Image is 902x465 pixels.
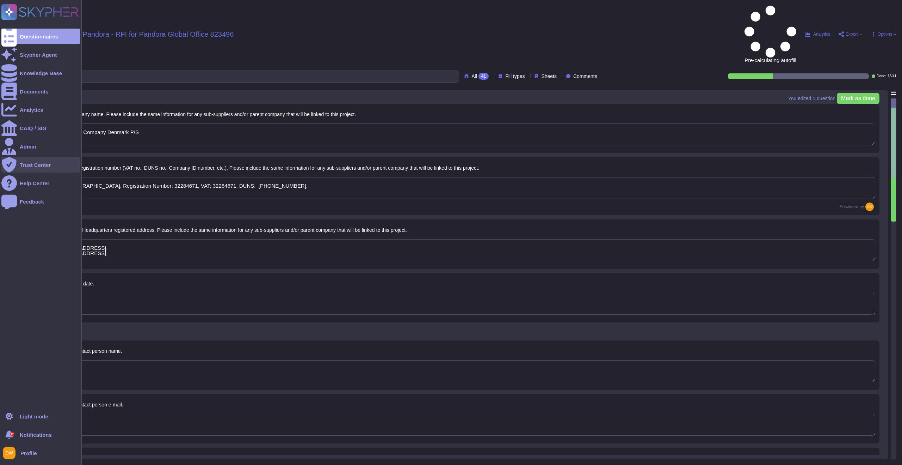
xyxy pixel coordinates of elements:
[20,451,37,456] span: Profile
[20,144,36,149] div: Admin
[1,29,80,44] a: Questionnaires
[56,402,123,407] span: Primary contact person e-mail.
[478,73,489,80] div: 41
[813,32,830,36] span: Analytics
[745,6,796,63] span: Pre-calculating autofill
[1,84,80,99] a: Documents
[20,107,43,113] div: Analytics
[20,199,44,204] div: Feedback
[3,447,16,459] img: user
[56,227,407,233] span: Company's Headquarters registered address. Please include the same information for any sub-suppli...
[865,203,874,211] img: user
[1,139,80,154] a: Admin
[56,348,122,354] span: Primary contact person name.
[1,102,80,117] a: Analytics
[28,70,459,83] input: Search by keywords
[1,65,80,81] a: Knowledge Base
[541,74,557,79] span: Sheets
[48,177,875,199] textarea: Mck [GEOGRAPHIC_DATA]. Registration Number: 32284671, VAT: 32284671, DUNS: [PHONE_NUMBER].
[20,181,49,186] div: Help Center
[20,162,51,168] div: Trust Center
[83,31,234,38] span: Pandora - RFI for Pandora Global Office 823496
[1,157,80,173] a: Trust Center
[573,74,597,79] span: Comments
[20,71,62,76] div: Knowledge Base
[48,123,875,145] textarea: McKinsey & Company Denmark P/S
[20,126,47,131] div: CAIQ / SIG
[837,93,879,104] button: Mark as done
[888,74,896,78] span: 13 / 41
[841,96,875,101] span: Mark as done
[788,96,835,101] span: You edited question
[813,96,815,101] b: 1
[20,432,52,437] span: Notifications
[1,47,80,62] a: Skypher Agent
[20,34,58,39] div: Questionnaires
[805,31,830,37] button: Analytics
[1,194,80,209] a: Feedback
[1,445,20,461] button: user
[56,165,479,171] span: Company registration number (VAT no., DUNS no., Company ID number, etc.). Please include the same...
[846,32,858,36] span: Export
[840,205,864,209] span: Answered by
[56,111,356,117] span: Legal company name. Please include the same information for any sub-suppliers and/or parent compa...
[20,52,57,58] div: Skypher Agent
[878,32,892,36] span: Options
[20,414,48,419] div: Light mode
[10,432,14,436] div: 9+
[1,120,80,136] a: CAIQ / SIG
[48,239,875,261] textarea: [STREET_ADDRESS]. [STREET_ADDRESS].
[505,74,525,79] span: Fill types
[877,74,886,78] span: Done:
[471,74,477,79] span: All
[20,89,49,94] div: Documents
[1,175,80,191] a: Help Center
